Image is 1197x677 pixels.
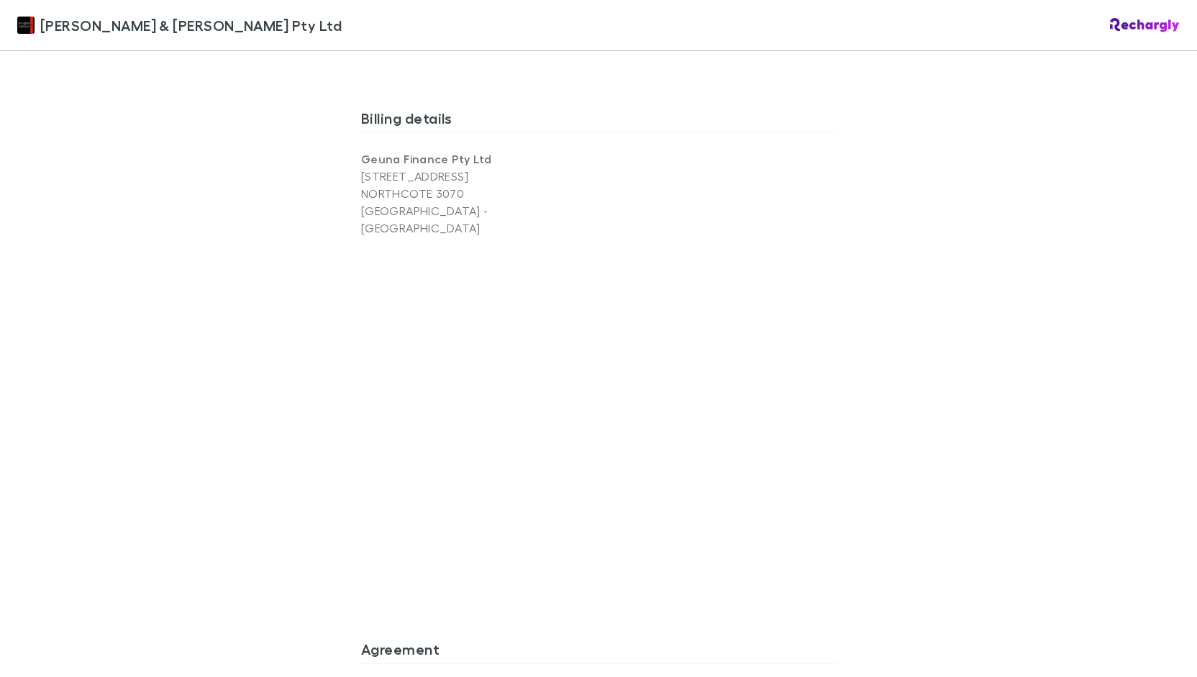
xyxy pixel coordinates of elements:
[361,640,836,663] h3: Agreement
[361,185,598,202] p: NORTHCOTE 3070
[358,245,839,574] iframe: Secure address input frame
[361,109,836,132] h3: Billing details
[361,168,598,185] p: [STREET_ADDRESS]
[361,150,598,168] p: Geuna Finance Pty Ltd
[40,14,342,36] span: [PERSON_NAME] & [PERSON_NAME] Pty Ltd
[1110,18,1180,32] img: Rechargly Logo
[17,17,35,34] img: Douglas & Harrison Pty Ltd's Logo
[361,202,598,237] p: [GEOGRAPHIC_DATA] - [GEOGRAPHIC_DATA]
